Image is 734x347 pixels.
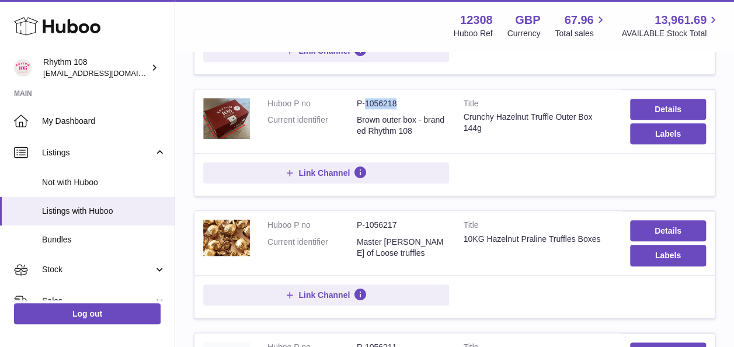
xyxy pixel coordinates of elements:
dt: Current identifier [267,237,357,259]
div: Crunchy Hazelnut Truffle Outer Box 144g [464,112,613,134]
dt: Huboo P no [267,98,357,109]
img: internalAdmin-12308@internal.huboo.com [14,59,32,77]
strong: Title [464,98,613,112]
div: 10KG Hazelnut Praline Truffles Boxes [464,234,613,245]
span: Link Channel [298,168,350,178]
button: Link Channel [203,162,449,183]
button: Labels [630,245,706,266]
span: [EMAIL_ADDRESS][DOMAIN_NAME] [43,68,172,78]
strong: GBP [515,12,540,28]
div: Huboo Ref [454,28,493,39]
span: AVAILABLE Stock Total [621,28,720,39]
dd: Master [PERSON_NAME] of Loose truffles [357,237,446,259]
span: Total sales [555,28,607,39]
img: Crunchy Hazelnut Truffle Outer Box 144g [203,98,250,139]
span: My Dashboard [42,116,166,127]
a: 67.96 Total sales [555,12,607,39]
dt: Huboo P no [267,220,357,231]
a: Details [630,99,706,120]
span: Listings [42,147,154,158]
span: Not with Huboo [42,177,166,188]
div: Currency [507,28,541,39]
dd: P-1056217 [357,220,446,231]
dd: P-1056218 [357,98,446,109]
strong: 12308 [460,12,493,28]
a: Details [630,220,706,241]
dt: Current identifier [267,114,357,137]
span: 13,961.69 [655,12,707,28]
span: Listings with Huboo [42,206,166,217]
button: Link Channel [203,284,449,306]
span: Bundles [42,234,166,245]
a: 13,961.69 AVAILABLE Stock Total [621,12,720,39]
div: Rhythm 108 [43,57,148,79]
span: Link Channel [298,290,350,300]
span: Stock [42,264,154,275]
a: Log out [14,303,161,324]
span: 67.96 [564,12,593,28]
span: Sales [42,296,154,307]
button: Labels [630,123,706,144]
strong: Title [464,220,613,234]
dd: Brown outer box - branded Rhythm 108 [357,114,446,137]
img: 10KG Hazelnut Praline Truffles Boxes [203,220,250,256]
